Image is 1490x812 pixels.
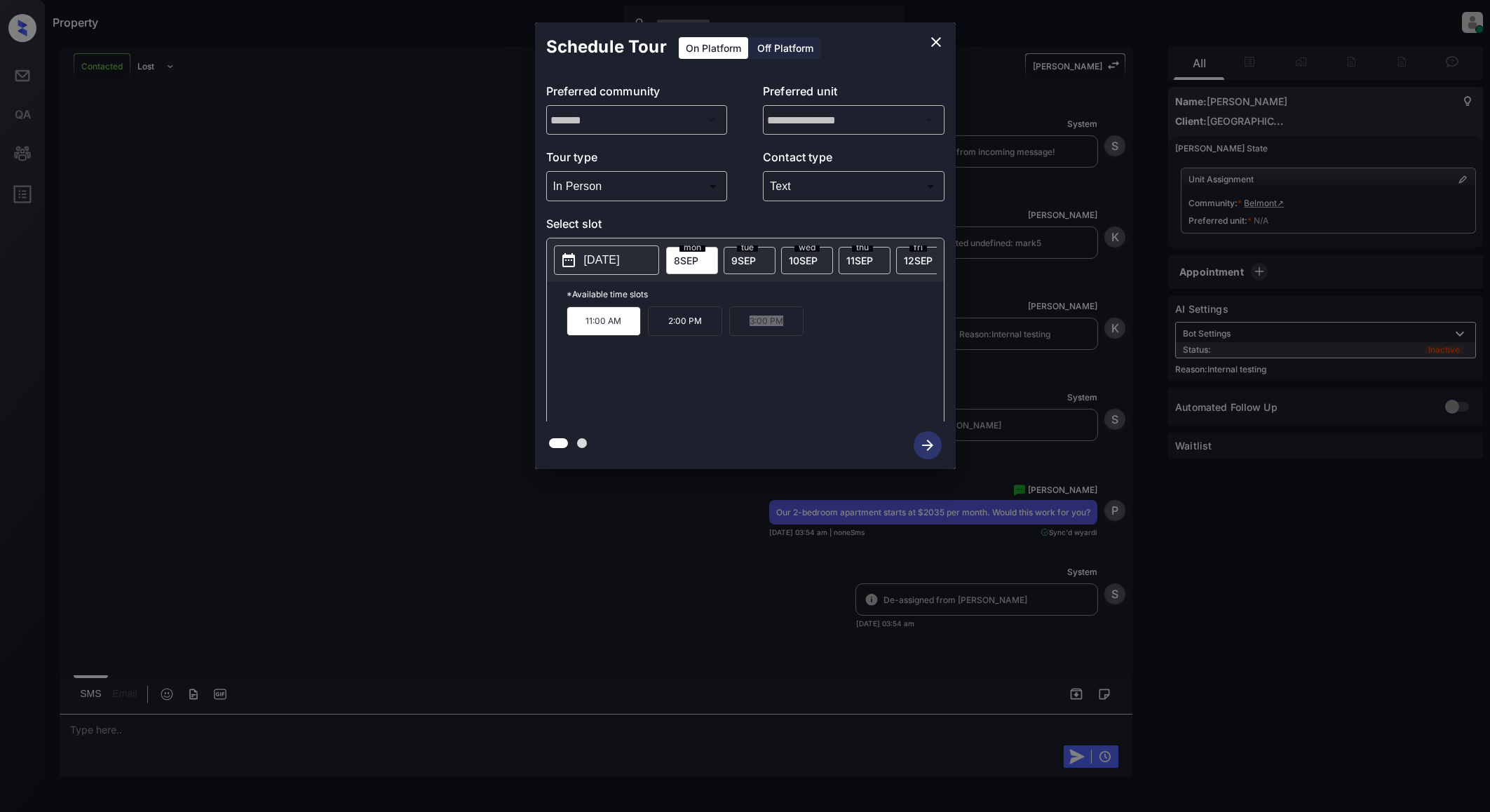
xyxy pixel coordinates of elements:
span: 8 SEP [674,255,698,266]
p: Preferred community [546,83,728,105]
p: 11:00 AM [567,306,641,336]
div: In Person [550,175,724,198]
span: 11 SEP [846,255,873,266]
span: fri [909,243,927,252]
h2: Schedule Tour [535,22,678,72]
button: close [922,28,950,56]
span: thu [852,243,873,252]
div: Off Platform [750,37,820,59]
div: On Platform [679,37,748,59]
span: mon [679,243,705,252]
span: wed [794,243,820,252]
div: date-select [781,247,833,274]
p: 2:00 PM [648,306,722,336]
div: date-select [666,247,718,274]
p: Contact type [763,149,944,171]
div: Text [766,175,941,198]
p: Tour type [546,149,728,171]
div: date-select [896,247,948,274]
div: date-select [839,247,890,274]
span: 12 SEP [904,255,933,266]
button: [DATE] [554,245,659,275]
span: 9 SEP [731,255,756,266]
p: [DATE] [584,252,620,269]
p: Select slot [546,215,944,238]
span: tue [737,243,758,252]
p: Preferred unit [763,83,944,105]
p: 3:00 PM [729,306,804,336]
span: 10 SEP [789,255,818,266]
p: *Available time slots [567,282,944,306]
div: date-select [724,247,776,274]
